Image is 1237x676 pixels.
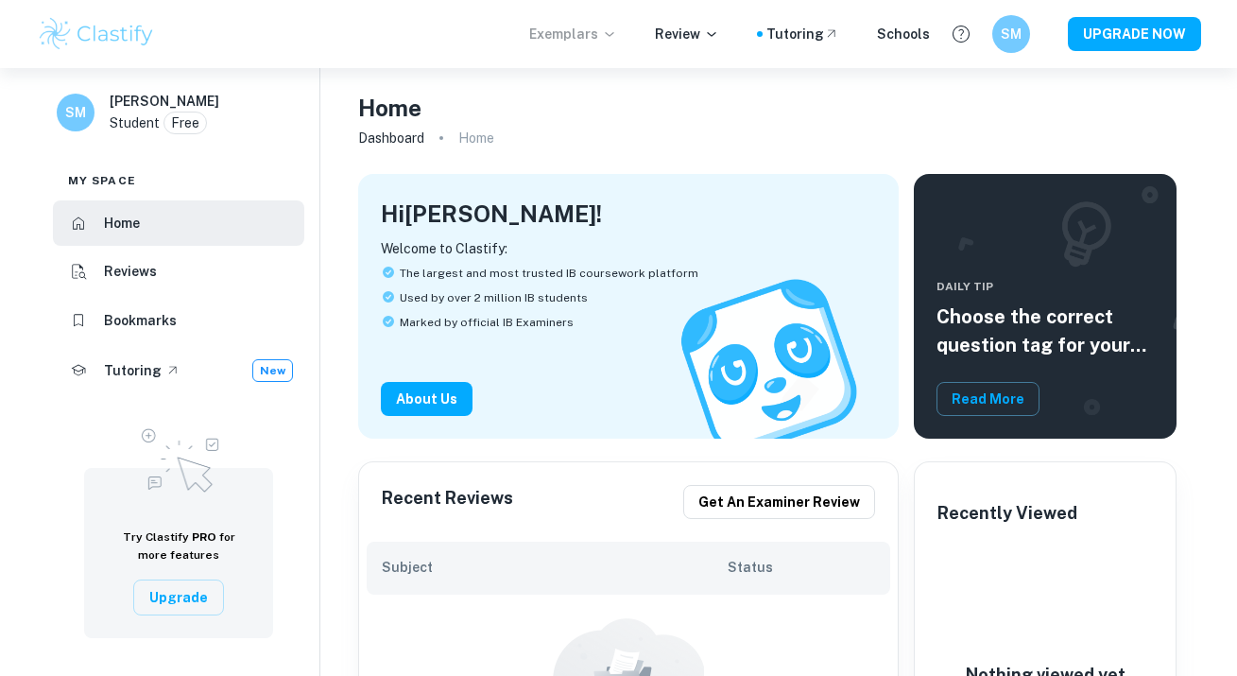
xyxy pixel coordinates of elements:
[253,362,292,379] span: New
[382,557,727,578] h6: Subject
[381,382,472,416] button: About Us
[382,485,513,519] h6: Recent Reviews
[53,200,304,246] a: Home
[400,314,574,331] span: Marked by official IB Examiners
[68,172,136,189] span: My space
[529,24,617,44] p: Exemplars
[400,265,698,282] span: The largest and most trusted IB coursework platform
[1000,24,1022,44] h6: SM
[107,529,250,564] h6: Try Clastify for more features
[65,102,87,123] h6: SM
[936,303,1154,359] h5: Choose the correct question tag for your coursework
[1068,17,1201,51] button: UPGRADE NOW
[104,261,157,282] h6: Reviews
[104,310,177,331] h6: Bookmarks
[53,298,304,343] a: Bookmarks
[728,557,876,578] h6: Status
[683,485,875,519] button: Get an examiner review
[655,24,719,44] p: Review
[358,91,421,125] h4: Home
[400,289,588,306] span: Used by over 2 million IB students
[358,125,424,151] a: Dashboard
[945,18,977,50] button: Help and Feedback
[937,500,1077,527] h6: Recently Viewed
[104,213,140,234] h6: Home
[53,250,304,295] a: Reviews
[992,15,1030,53] button: SM
[110,113,160,133] p: Student
[766,24,839,44] a: Tutoring
[936,278,1154,295] span: Daily Tip
[131,417,226,498] img: Upgrade to Pro
[936,382,1039,416] button: Read More
[877,24,930,44] a: Schools
[110,91,219,112] h6: [PERSON_NAME]
[133,580,224,615] button: Upgrade
[171,113,199,133] p: Free
[53,347,304,394] a: TutoringNew
[192,530,216,544] span: PRO
[458,128,494,148] p: Home
[37,15,157,53] img: Clastify logo
[104,360,162,381] h6: Tutoring
[381,238,876,259] p: Welcome to Clastify:
[381,197,602,231] h4: Hi [PERSON_NAME] !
